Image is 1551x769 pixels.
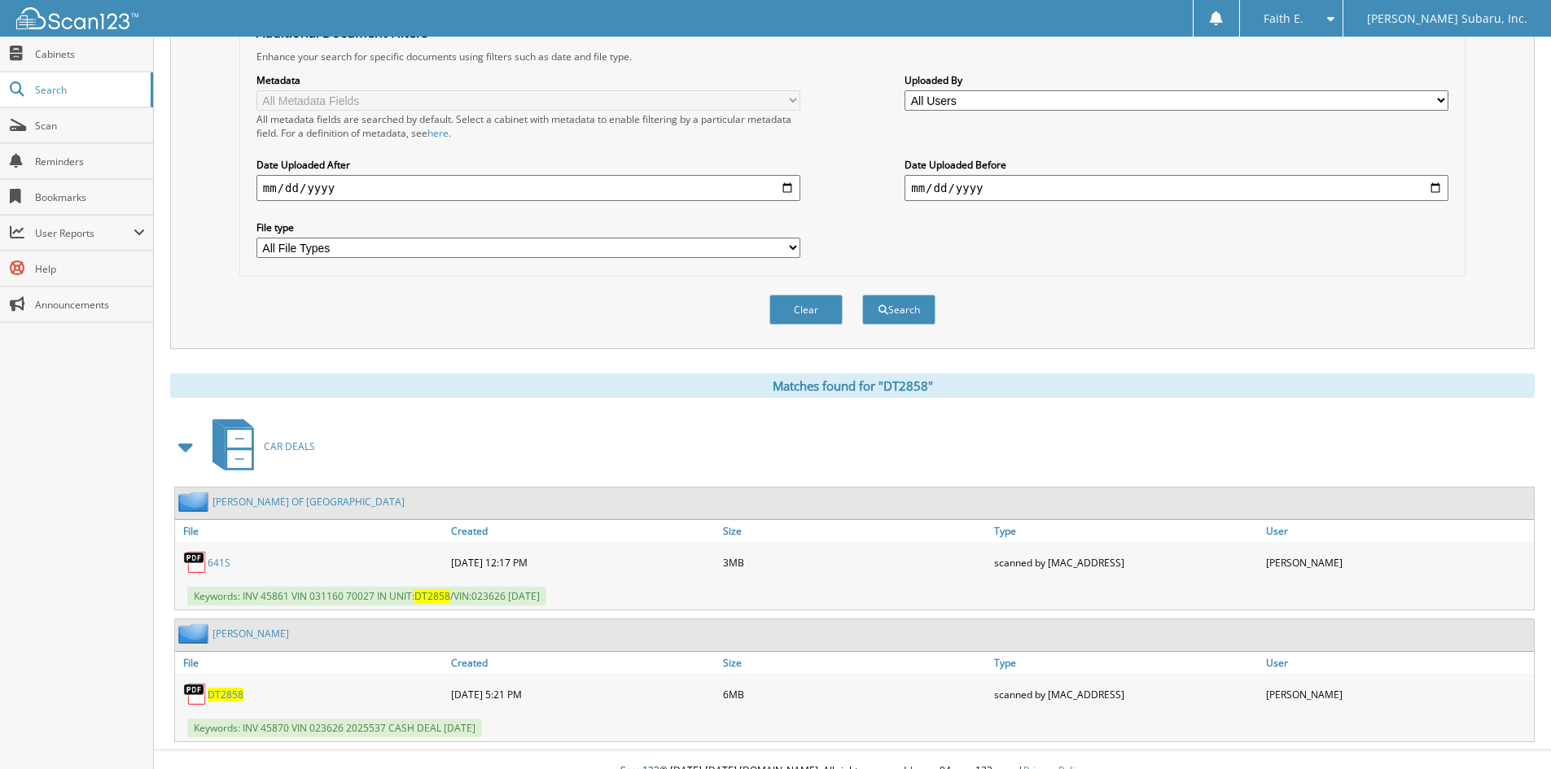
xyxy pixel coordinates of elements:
span: Cabinets [35,47,145,61]
a: Size [719,652,991,674]
a: Type [990,520,1262,542]
a: Created [447,652,719,674]
a: here [427,126,449,140]
span: CAR DEALS [264,439,315,453]
div: [DATE] 12:17 PM [447,546,719,579]
img: PDF.png [183,550,208,575]
span: Bookmarks [35,190,145,204]
img: folder2.png [178,492,212,512]
iframe: Chat Widget [1470,691,1551,769]
span: [PERSON_NAME] Subaru, Inc. [1367,14,1527,24]
label: File type [256,221,800,234]
span: DT2858 [414,589,450,603]
span: Scan [35,119,145,133]
span: User Reports [35,226,134,240]
img: scan123-logo-white.svg [16,7,138,29]
div: Enhance your search for specific documents using filters such as date and file type. [248,50,1457,63]
a: [PERSON_NAME] [212,627,289,640]
div: 3MB [719,546,991,579]
span: Keywords: INV 45861 VIN 031160 70027 IN UNIT: /VIN:023626 [DATE] [187,587,546,605]
button: Search [862,295,935,325]
div: [PERSON_NAME] [1262,678,1534,710]
a: Size [719,520,991,542]
a: User [1262,652,1534,674]
span: Keywords: INV 45870 VIN 023626 2025537 CASH DEAL [DATE] [187,719,482,737]
label: Metadata [256,73,800,87]
a: Type [990,652,1262,674]
img: folder2.png [178,623,212,644]
label: Uploaded By [905,73,1448,87]
img: PDF.png [183,682,208,706]
div: [PERSON_NAME] [1262,546,1534,579]
button: Clear [769,295,843,325]
input: end [905,175,1448,201]
div: scanned by [MAC_ADDRESS] [990,678,1262,710]
a: CAR DEALS [203,414,315,478]
input: start [256,175,800,201]
span: Faith E. [1264,14,1303,24]
a: [PERSON_NAME] OF [GEOGRAPHIC_DATA] [212,495,405,509]
a: File [175,520,447,542]
span: Announcements [35,298,145,312]
span: Reminders [35,155,145,168]
a: DT2858 [208,688,243,701]
a: File [175,652,447,674]
span: Help [35,262,145,276]
a: Created [447,520,719,542]
a: User [1262,520,1534,542]
span: Search [35,83,142,97]
div: All metadata fields are searched by default. Select a cabinet with metadata to enable filtering b... [256,112,800,140]
div: 6MB [719,678,991,710]
div: [DATE] 5:21 PM [447,678,719,710]
a: 641S [208,556,230,570]
label: Date Uploaded Before [905,158,1448,172]
div: Matches found for "DT2858" [170,374,1535,398]
label: Date Uploaded After [256,158,800,172]
div: scanned by [MAC_ADDRESS] [990,546,1262,579]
